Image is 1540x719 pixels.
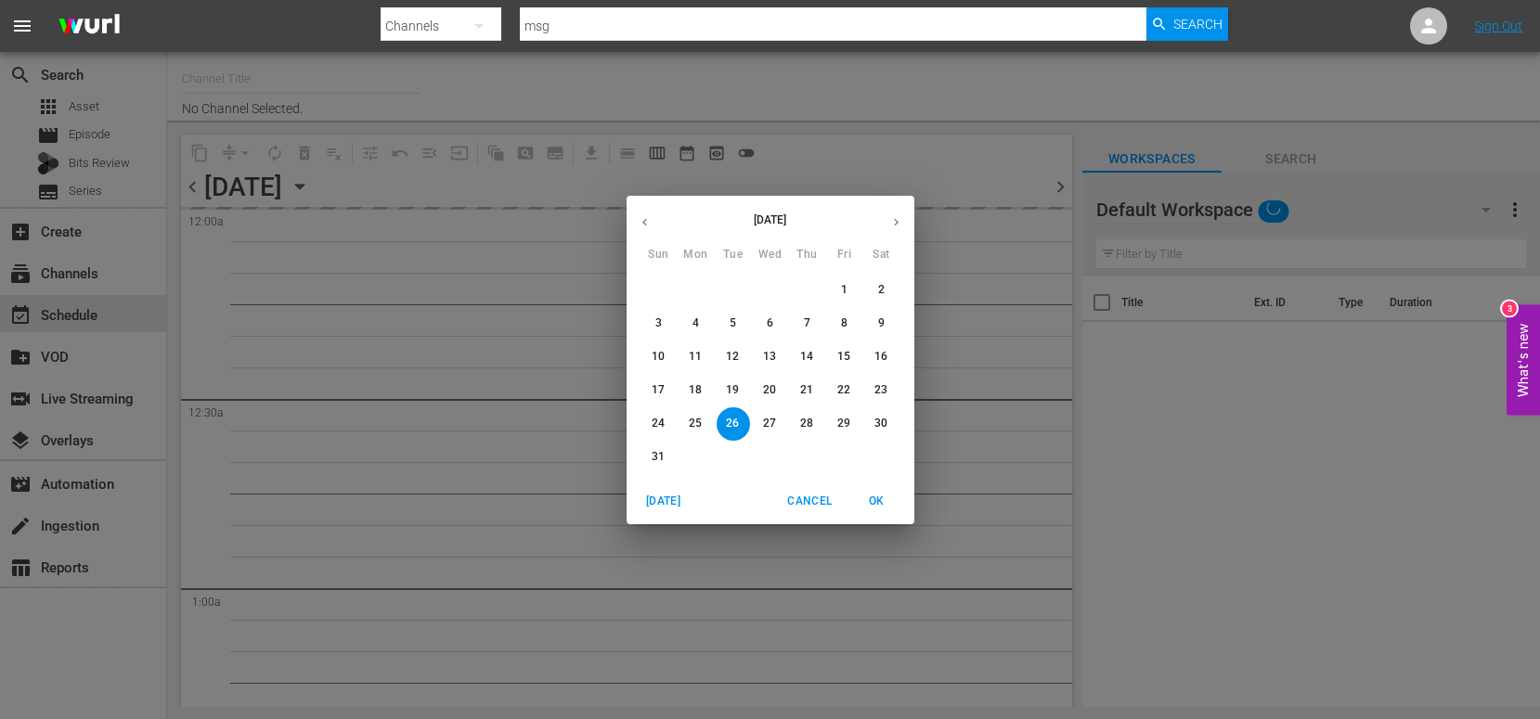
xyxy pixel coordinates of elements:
button: 17 [642,374,676,407]
p: 30 [874,416,887,431]
button: Cancel [780,486,839,517]
button: 15 [828,340,861,374]
p: 18 [689,382,702,398]
button: 29 [828,407,861,441]
button: 11 [679,340,713,374]
button: 23 [865,374,899,407]
button: 22 [828,374,861,407]
p: 11 [689,349,702,365]
span: Sat [865,246,899,264]
span: Cancel [787,492,832,511]
button: 1 [828,274,861,307]
p: 21 [800,382,813,398]
span: Wed [754,246,787,264]
p: 24 [652,416,665,431]
span: Tue [717,246,750,264]
p: 13 [763,349,776,365]
button: 27 [754,407,787,441]
p: 3 [655,315,662,331]
button: 7 [791,307,824,340]
button: 25 [679,407,713,441]
button: 31 [642,441,676,474]
span: Thu [791,246,824,264]
p: 1 [841,282,848,298]
button: 2 [865,274,899,307]
p: [DATE] [663,212,878,228]
p: 22 [837,382,850,398]
button: Open Feedback Widget [1507,304,1540,415]
button: 12 [717,340,750,374]
button: 28 [791,407,824,441]
p: 15 [837,349,850,365]
button: 6 [754,307,787,340]
p: 6 [767,315,773,331]
button: 8 [828,307,861,340]
p: 20 [763,382,776,398]
button: 14 [791,340,824,374]
button: 18 [679,374,713,407]
img: ans4CAIJ8jUAAAAAAAAAAAAAAAAAAAAAAAAgQb4GAAAAAAAAAAAAAAAAAAAAAAAAJMjXAAAAAAAAAAAAAAAAAAAAAAAAgAT5G... [45,5,134,48]
button: 10 [642,340,676,374]
span: OK [855,492,899,511]
span: Sun [642,246,676,264]
span: Mon [679,246,713,264]
p: 25 [689,416,702,431]
p: 12 [726,349,739,365]
button: 4 [679,307,713,340]
div: 3 [1502,301,1517,315]
button: 19 [717,374,750,407]
button: 20 [754,374,787,407]
span: [DATE] [641,492,686,511]
button: 9 [865,307,899,340]
span: menu [11,15,33,37]
button: 26 [717,407,750,441]
button: 3 [642,307,676,340]
p: 16 [874,349,887,365]
button: 13 [754,340,787,374]
p: 26 [726,416,739,431]
p: 27 [763,416,776,431]
button: [DATE] [634,486,693,517]
span: Fri [828,246,861,264]
button: 5 [717,307,750,340]
p: 9 [878,315,885,331]
button: 24 [642,407,676,441]
button: 30 [865,407,899,441]
p: 29 [837,416,850,431]
button: OK [848,486,907,517]
button: 21 [791,374,824,407]
p: 2 [878,282,885,298]
p: 10 [652,349,665,365]
p: 19 [726,382,739,398]
p: 17 [652,382,665,398]
p: 4 [692,315,699,331]
p: 5 [730,315,736,331]
p: 7 [804,315,810,331]
p: 14 [800,349,813,365]
p: 23 [874,382,887,398]
p: 8 [841,315,848,331]
p: 28 [800,416,813,431]
p: 31 [652,449,665,465]
span: Search [1173,7,1223,41]
a: Sign Out [1474,19,1522,33]
button: 16 [865,340,899,374]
